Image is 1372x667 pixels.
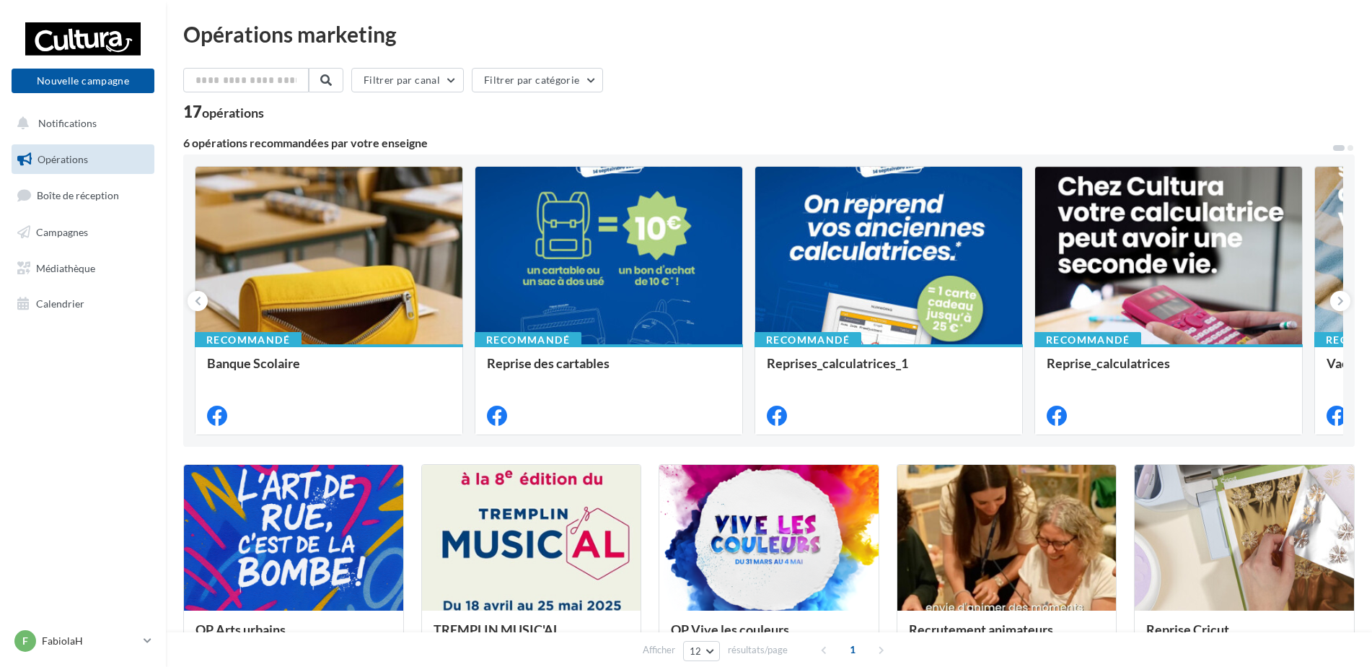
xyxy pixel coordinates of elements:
[195,332,302,348] div: Recommandé
[841,638,864,661] span: 1
[683,641,720,661] button: 12
[9,289,157,319] a: Calendrier
[12,627,154,655] a: F FabiolaH
[38,153,88,165] span: Opérations
[183,137,1332,149] div: 6 opérations recommandées par votre enseigne
[195,622,392,651] div: OP Arts urbains
[487,356,731,385] div: Reprise des cartables
[351,68,464,92] button: Filtrer par canal
[9,144,157,175] a: Opérations
[472,68,603,92] button: Filtrer par catégorie
[671,622,867,651] div: OP Vive les couleurs
[9,180,157,211] a: Boîte de réception
[36,297,84,310] span: Calendrier
[42,634,138,648] p: FabiolaH
[728,643,788,657] span: résultats/page
[9,108,151,139] button: Notifications
[1047,356,1290,385] div: Reprise_calculatrices
[37,189,119,201] span: Boîte de réception
[9,253,157,284] a: Médiathèque
[690,645,702,657] span: 12
[36,261,95,274] span: Médiathèque
[1034,332,1141,348] div: Recommandé
[767,356,1011,385] div: Reprises_calculatrices_1
[434,622,630,651] div: TREMPLIN MUSIC'AL
[755,332,861,348] div: Recommandé
[643,643,675,657] span: Afficher
[909,622,1105,651] div: Recrutement animateurs
[36,226,88,238] span: Campagnes
[12,69,154,93] button: Nouvelle campagne
[183,104,264,120] div: 17
[1146,622,1342,651] div: Reprise Cricut
[202,106,264,119] div: opérations
[183,23,1355,45] div: Opérations marketing
[22,634,28,648] span: F
[475,332,581,348] div: Recommandé
[9,217,157,248] a: Campagnes
[207,356,451,385] div: Banque Scolaire
[38,117,97,129] span: Notifications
